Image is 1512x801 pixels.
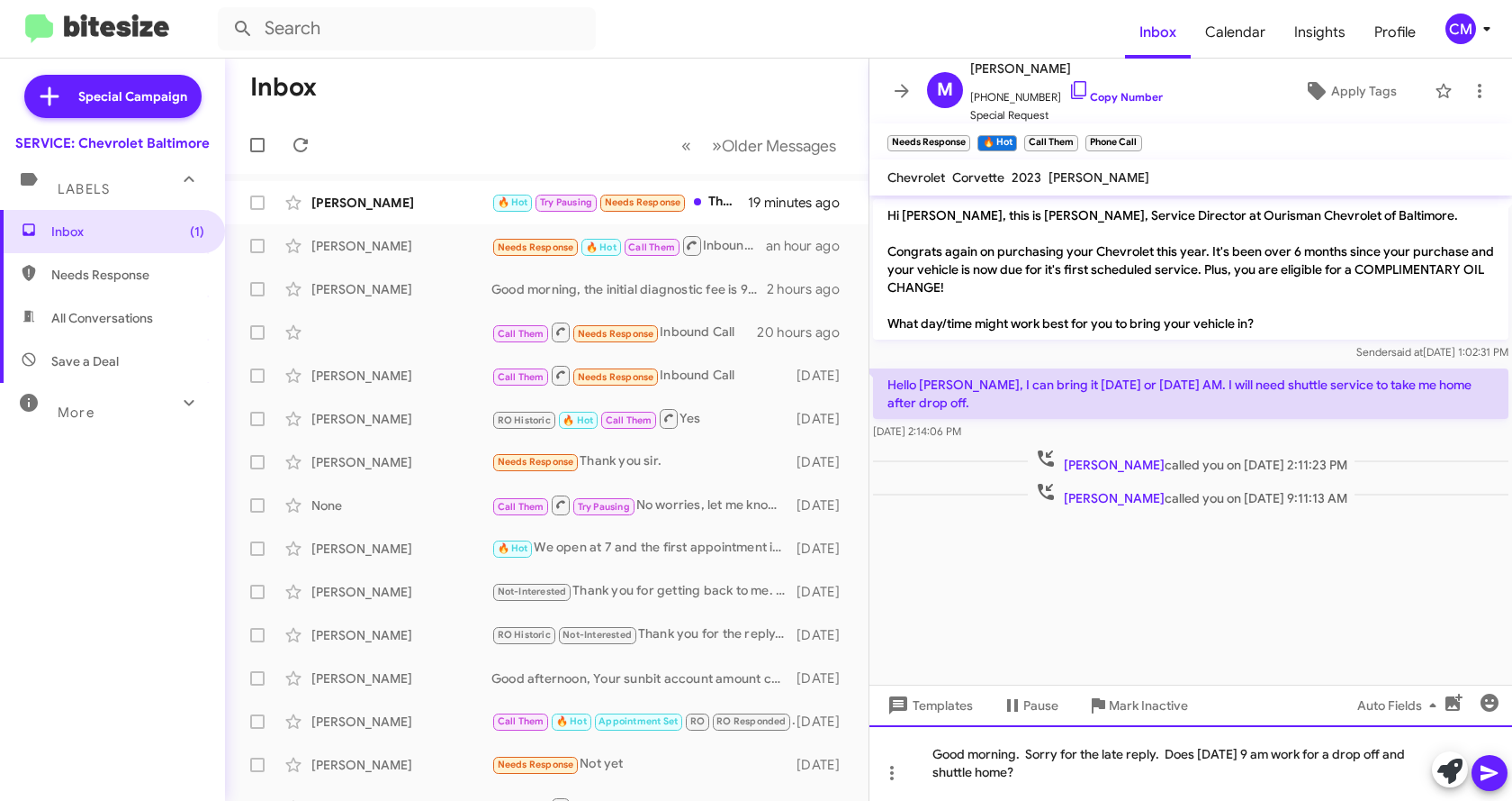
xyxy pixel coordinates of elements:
[250,73,317,102] h1: Inbox
[1073,689,1202,722] button: Mark Inactive
[491,711,795,732] div: Perfect, see you then.
[51,266,204,284] span: Needs Response
[795,626,854,644] div: [DATE]
[671,127,847,164] nav: Page navigation example
[491,494,795,516] div: No worries, let me know when we can help.
[1109,689,1188,722] span: Mark Inactive
[1028,481,1354,507] span: called you on [DATE] 9:11:13 AM
[873,369,1508,419] p: Hello [PERSON_NAME], I can bring it [DATE] or [DATE] AM. I will need shuttle service to take me h...
[491,407,795,430] div: Yes
[795,410,854,428] div: [DATE]
[795,756,854,774] div: [DATE]
[716,715,786,727] span: RO Responded
[498,501,544,513] span: Call Them
[1430,14,1492,44] button: CM
[311,280,491,298] div: [PERSON_NAME]
[491,234,766,257] div: Inbound Call
[1357,689,1444,722] span: Auto Fields
[498,371,544,383] span: Call Them
[795,713,854,731] div: [DATE]
[311,194,491,212] div: [PERSON_NAME]
[218,7,596,50] input: Search
[498,241,574,253] span: Needs Response
[578,328,654,340] span: Needs Response
[1012,169,1041,186] span: 2023
[1331,75,1397,107] span: Apply Tags
[491,581,795,602] div: Thank you for getting back to me. I will update my records.
[795,583,854,601] div: [DATE]
[498,328,544,340] span: Call Them
[578,371,654,383] span: Needs Response
[977,135,1016,151] small: 🔥 Hot
[556,715,587,727] span: 🔥 Hot
[311,237,491,255] div: [PERSON_NAME]
[491,280,767,298] div: Good morning, the initial diagnostic fee is 99.95, depending on the findings of the there may nee...
[78,87,187,105] span: Special Campaign
[681,134,691,157] span: «
[1445,14,1476,44] div: CM
[606,414,652,426] span: Call Them
[869,689,987,722] button: Templates
[690,715,705,727] span: RO
[311,540,491,558] div: [PERSON_NAME]
[491,451,795,472] div: Thank you sir.
[51,352,119,370] span: Save a Deal
[795,496,854,514] div: [DATE]
[670,127,702,164] button: Previous
[887,169,945,186] span: Chevrolet
[491,192,748,213] div: Thank you 😊
[1028,448,1354,474] span: called you on [DATE] 2:11:23 PM
[491,538,795,559] div: We open at 7 and the first appointment is 730
[491,754,795,775] div: Not yet
[766,237,854,255] div: an hour ago
[757,323,854,341] div: 20 hours ago
[498,414,551,426] span: RO Historic
[605,196,681,208] span: Needs Response
[873,199,1508,340] p: Hi [PERSON_NAME], this is [PERSON_NAME], Service Director at Ourisman Chevrolet of Baltimore. Con...
[311,626,491,644] div: [PERSON_NAME]
[58,405,94,421] span: More
[498,542,528,554] span: 🔥 Hot
[311,496,491,514] div: None
[491,669,795,687] div: Good afternoon, Your sunbit account amount can vary from week to week. We can send you a link and...
[311,669,491,687] div: [PERSON_NAME]
[1280,6,1360,59] a: Insights
[722,136,836,156] span: Older Messages
[884,689,973,722] span: Templates
[1125,6,1191,59] span: Inbox
[795,540,854,558] div: [DATE]
[498,715,544,727] span: Call Them
[970,106,1163,124] span: Special Request
[190,223,204,241] span: (1)
[1191,6,1280,59] a: Calendar
[491,624,795,645] div: Thank you for the reply. Unfortunately I don't doubt that you had this type of experience. The te...
[578,501,630,513] span: Try Pausing
[1391,345,1423,359] span: said at
[311,410,491,428] div: [PERSON_NAME]
[1024,135,1078,151] small: Call Them
[15,134,210,152] div: SERVICE: Chevrolet Baltimore
[748,194,854,212] div: 19 minutes ago
[1360,6,1430,59] a: Profile
[887,135,970,151] small: Needs Response
[937,76,953,105] span: M
[598,715,678,727] span: Appointment Set
[970,58,1163,79] span: [PERSON_NAME]
[795,367,854,385] div: [DATE]
[795,669,854,687] div: [DATE]
[1068,90,1163,104] a: Copy Number
[311,453,491,471] div: [PERSON_NAME]
[311,583,491,601] div: [PERSON_NAME]
[562,629,632,641] span: Not-Interested
[1343,689,1458,722] button: Auto Fields
[1023,689,1058,722] span: Pause
[498,629,551,641] span: RO Historic
[491,364,795,387] div: Inbound Call
[498,586,567,597] span: Not-Interested
[869,725,1512,801] div: Good morning. Sorry for the late reply. Does [DATE] 9 am work for a drop off and shuttle home?
[311,713,491,731] div: [PERSON_NAME]
[795,453,854,471] div: [DATE]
